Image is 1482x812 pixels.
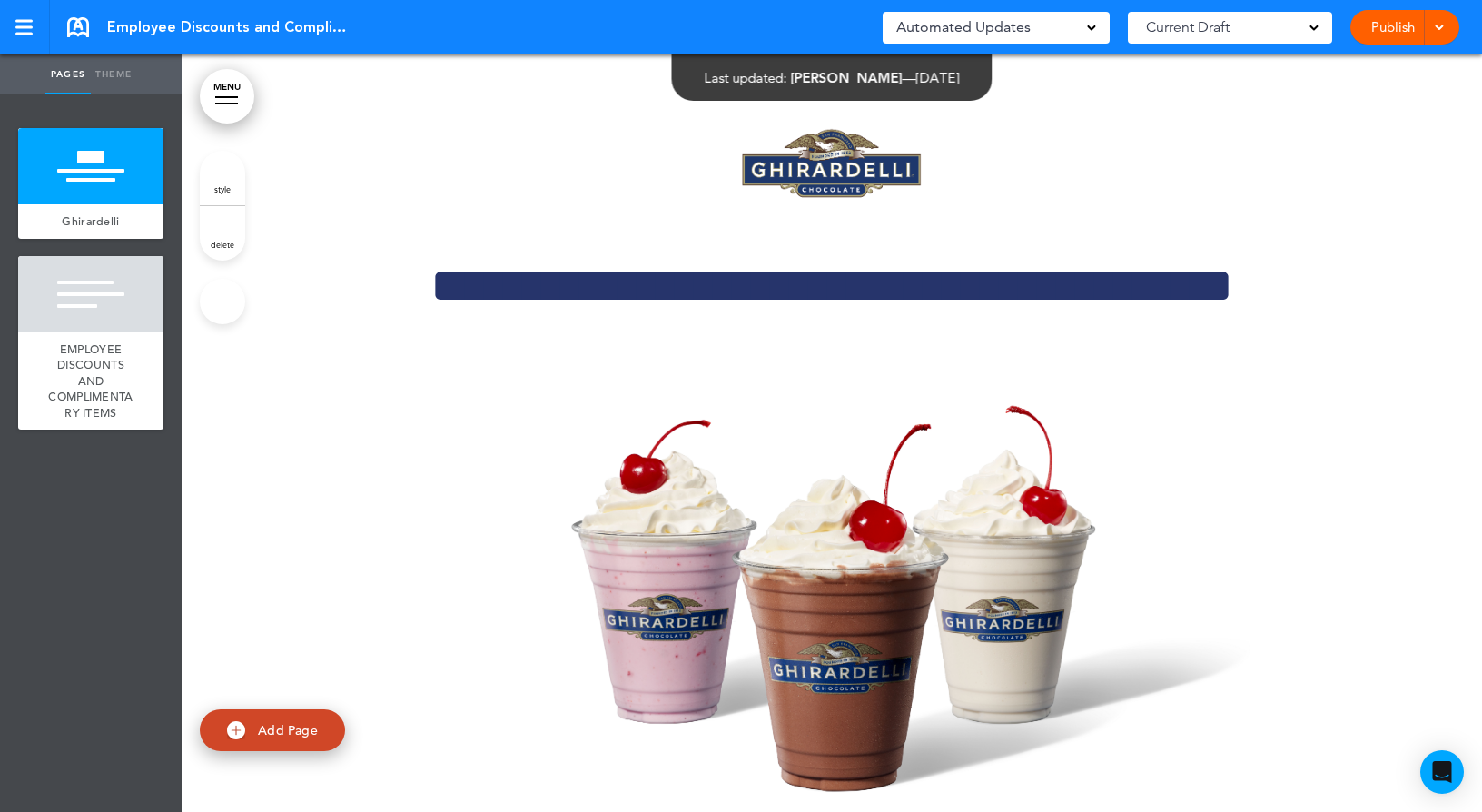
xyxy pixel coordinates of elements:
div: Open Intercom Messenger [1420,750,1464,794]
div: — [705,71,960,84]
span: Ghirardelli [62,213,119,229]
span: Automated Updates [896,15,1031,40]
a: MENU [200,69,254,124]
span: Employee Discounts and Complimentary Items [107,17,352,37]
span: Last updated: [705,69,787,86]
span: delete [211,239,234,250]
span: [PERSON_NAME] [791,69,903,86]
a: style [200,151,245,205]
span: [DATE] [916,69,960,86]
span: Current Draft [1146,15,1230,40]
span: EMPLOYEE DISCOUNTS AND COMPLIMENTARY ITEMS [48,342,133,421]
img: 1666922788838.png [735,123,929,206]
a: Pages [45,54,91,94]
a: Publish [1364,10,1421,45]
a: EMPLOYEE DISCOUNTS AND COMPLIMENTARY ITEMS [18,332,163,431]
a: delete [200,206,245,261]
img: add.svg [227,721,245,739]
a: Ghirardelli [18,204,163,239]
a: Add Page [200,709,345,752]
a: Theme [91,54,136,94]
span: Add Page [258,722,318,738]
span: style [214,183,231,194]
